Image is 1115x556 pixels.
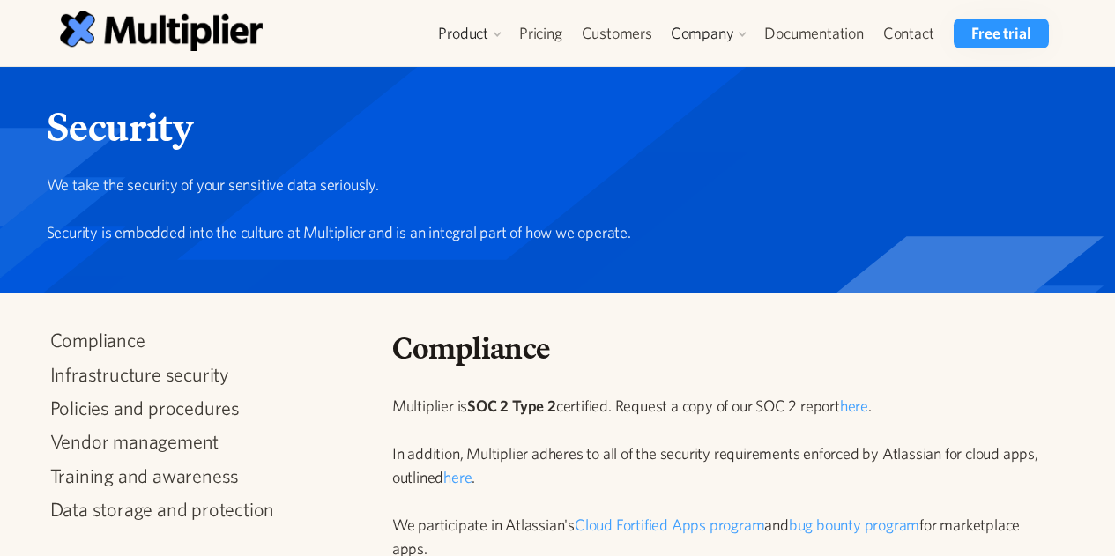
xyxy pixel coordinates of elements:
[392,329,1056,367] h2: Compliance
[873,19,944,48] a: Contact
[789,515,919,534] a: bug bounty program
[50,397,361,419] a: Policies and procedures
[50,363,361,386] a: Infrastructure security
[438,23,488,44] div: Product
[467,397,556,415] strong: SOC 2 Type 2
[50,430,361,453] a: Vendor management
[754,19,873,48] a: Documentation
[572,19,662,48] a: Customers
[47,173,1056,244] p: We take the security of your sensitive data seriously. Security is embedded into the culture at M...
[840,397,868,415] a: here
[443,468,472,486] a: here
[509,19,572,48] a: Pricing
[50,464,361,487] a: Training and awareness
[671,23,734,44] div: Company
[47,102,1056,152] h1: Security
[50,498,361,521] a: Data storage and protection
[954,19,1048,48] a: Free trial
[575,515,764,534] a: Cloud Fortified Apps program
[50,329,361,352] a: Compliance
